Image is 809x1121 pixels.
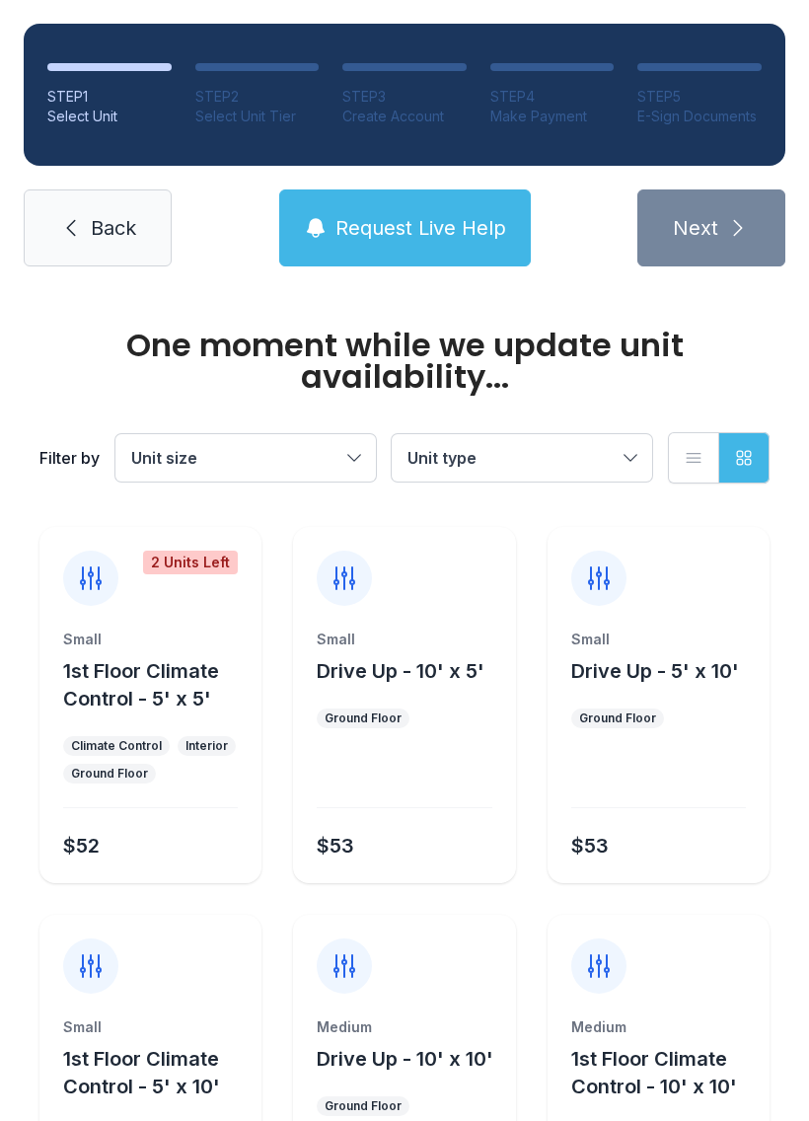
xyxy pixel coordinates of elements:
div: One moment while we update unit availability... [39,330,770,393]
div: Medium [317,1017,491,1037]
div: Small [571,630,746,649]
div: STEP 2 [195,87,320,107]
div: Filter by [39,446,100,470]
button: Drive Up - 10' x 10' [317,1045,493,1073]
div: Interior [185,738,228,754]
div: Small [317,630,491,649]
div: STEP 5 [637,87,762,107]
span: Request Live Help [335,214,506,242]
span: Drive Up - 10' x 5' [317,659,484,683]
button: 1st Floor Climate Control - 5' x 10' [63,1045,254,1100]
div: Small [63,1017,238,1037]
div: Ground Floor [325,1098,402,1114]
div: STEP 1 [47,87,172,107]
div: 2 Units Left [143,551,238,574]
span: 1st Floor Climate Control - 10' x 10' [571,1047,737,1098]
div: Ground Floor [325,710,402,726]
div: Small [63,630,238,649]
span: Unit type [407,448,477,468]
div: Create Account [342,107,467,126]
span: 1st Floor Climate Control - 5' x 5' [63,659,219,710]
div: $53 [317,832,354,859]
div: Medium [571,1017,746,1037]
div: Climate Control [71,738,162,754]
button: Drive Up - 5' x 10' [571,657,739,685]
span: Drive Up - 10' x 10' [317,1047,493,1071]
span: Unit size [131,448,197,468]
div: Select Unit Tier [195,107,320,126]
span: Next [673,214,718,242]
div: $52 [63,832,100,859]
div: STEP 3 [342,87,467,107]
div: Ground Floor [71,766,148,782]
span: Drive Up - 5' x 10' [571,659,739,683]
button: Unit type [392,434,652,482]
div: $53 [571,832,609,859]
div: E-Sign Documents [637,107,762,126]
div: STEP 4 [490,87,615,107]
span: 1st Floor Climate Control - 5' x 10' [63,1047,220,1098]
span: Back [91,214,136,242]
button: 1st Floor Climate Control - 5' x 5' [63,657,254,712]
div: Make Payment [490,107,615,126]
div: Ground Floor [579,710,656,726]
button: 1st Floor Climate Control - 10' x 10' [571,1045,762,1100]
div: Select Unit [47,107,172,126]
button: Drive Up - 10' x 5' [317,657,484,685]
button: Unit size [115,434,376,482]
